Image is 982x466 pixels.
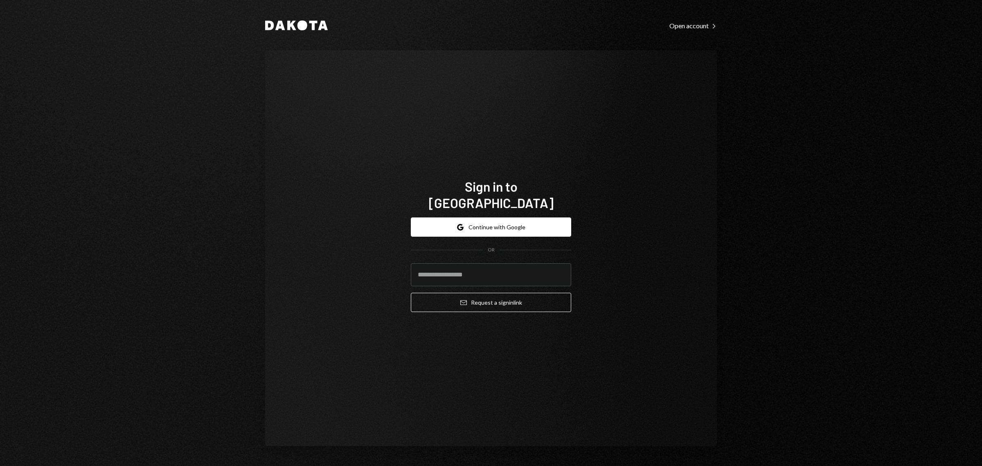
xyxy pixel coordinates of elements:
h1: Sign in to [GEOGRAPHIC_DATA] [411,178,571,211]
div: Open account [669,22,717,30]
a: Open account [669,21,717,30]
button: Continue with Google [411,217,571,237]
div: OR [488,247,495,253]
button: Request a signinlink [411,293,571,312]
